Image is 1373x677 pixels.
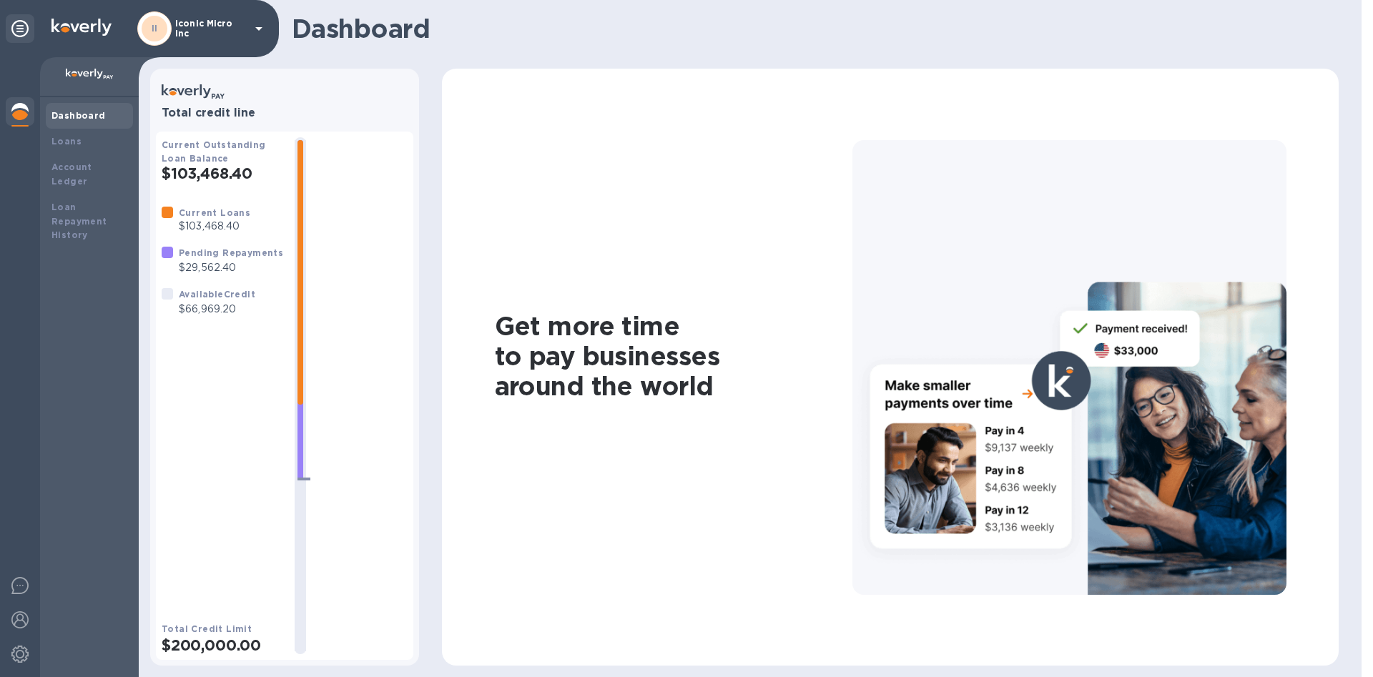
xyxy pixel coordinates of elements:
b: Current Outstanding Loan Balance [162,139,266,164]
h1: Get more time to pay businesses around the world [495,311,852,401]
h2: $103,468.40 [162,164,283,182]
b: Pending Repayments [179,247,283,258]
b: Current Loans [179,207,250,218]
b: Loan Repayment History [51,202,107,241]
b: Available Credit [179,289,255,300]
b: Total Credit Limit [162,623,252,634]
h2: $200,000.00 [162,636,283,654]
b: Dashboard [51,110,106,121]
b: Loans [51,136,82,147]
p: $103,468.40 [179,219,250,234]
p: $66,969.20 [179,302,255,317]
b: II [152,23,158,34]
div: Unpin categories [6,14,34,43]
b: Account Ledger [51,162,92,187]
h3: Total credit line [162,107,408,120]
p: $29,562.40 [179,260,283,275]
img: Logo [51,19,112,36]
h1: Dashboard [292,14,1332,44]
p: Iconic Micro Inc [175,19,247,39]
